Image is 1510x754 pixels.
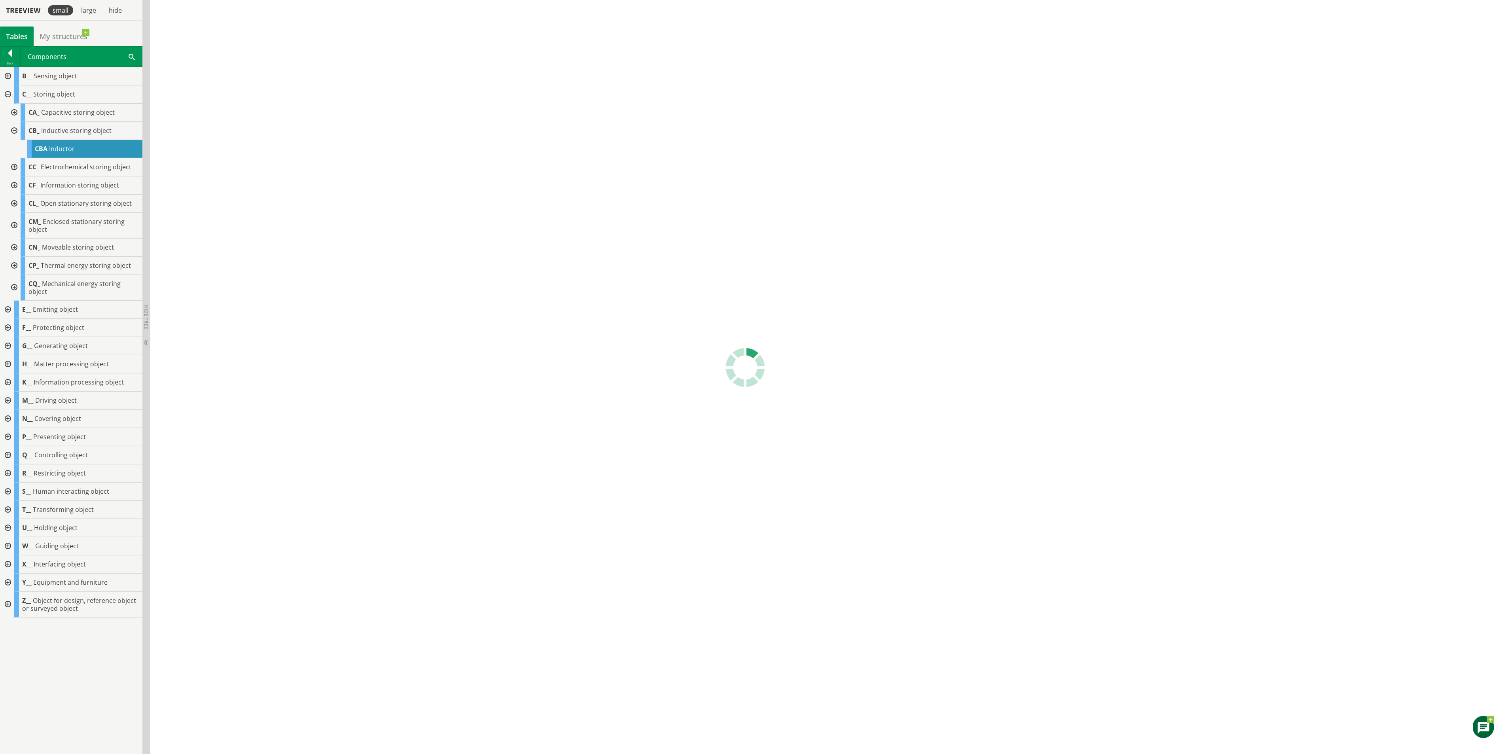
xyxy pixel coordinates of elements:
[33,432,86,441] span: Presenting object
[22,305,31,314] span: E__
[6,104,142,122] div: Go to the CoClass Studio information page
[35,542,79,550] span: Guiding object
[129,52,135,61] span: Search within table
[28,217,125,234] span: Enclosed stationary storing object
[22,90,32,99] span: C__
[40,199,132,208] span: Open stationary storing object
[33,305,78,314] span: Emitting object
[22,432,32,441] span: P__
[22,323,31,332] span: F__
[28,163,39,171] span: CC_
[34,72,77,80] span: Sensing object
[6,239,142,257] div: Go to the CoClass Studio information page
[6,176,142,195] div: Go to the CoClass Studio information page
[22,469,32,477] span: R__
[22,396,34,405] span: M__
[22,451,33,459] span: Q__
[28,108,40,117] span: CA_
[22,487,31,496] span: S__
[2,6,45,15] div: Treeview
[28,261,39,270] span: CP_
[34,523,78,532] span: Holding object
[28,279,40,288] span: CQ_
[6,257,142,275] div: Go to the CoClass Studio information page
[42,243,114,252] span: Moveable storing object
[6,275,142,301] div: Go to the CoClass Studio information page
[22,505,31,514] span: T__
[6,122,142,158] div: Go to the CoClass Studio information page
[34,451,88,459] span: Controlling object
[28,126,40,135] span: CB_
[40,181,119,189] span: Information storing object
[28,181,39,189] span: CF_
[22,560,32,568] span: X__
[34,27,93,46] a: My structures
[48,5,73,15] div: small
[49,144,75,153] span: Inductor
[33,90,75,99] span: Storing object
[33,487,109,496] span: Human interacting object
[35,144,47,153] span: CBA
[22,378,32,386] span: K__
[41,108,115,117] span: Capacitive storing object
[33,578,108,587] span: Equipment and furniture
[22,72,32,80] span: B__
[41,261,131,270] span: Thermal energy storing object
[143,305,150,329] span: Hide tree
[0,60,20,66] div: Back
[22,523,32,532] span: U__
[34,469,86,477] span: Restricting object
[726,348,765,387] img: Laddar
[28,217,41,226] span: CM_
[34,378,124,386] span: Information processing object
[28,199,39,208] span: CL_
[22,341,32,350] span: G__
[22,596,31,605] span: Z__
[34,341,88,350] span: Generating object
[34,414,81,423] span: Covering object
[21,47,142,66] div: Components
[6,158,142,176] div: Go to the CoClass Studio information page
[33,505,94,514] span: Transforming object
[22,596,136,613] span: Object for design, reference object or surveyed object
[35,396,77,405] span: Driving object
[28,243,40,252] span: CN_
[22,360,32,368] span: H__
[28,279,121,296] span: Mechanical energy storing object
[34,360,109,368] span: Matter processing object
[41,126,112,135] span: Inductive storing object
[13,140,142,158] div: Go to the CoClass Studio information page
[6,195,142,213] div: Go to the CoClass Studio information page
[33,323,84,332] span: Protecting object
[34,560,86,568] span: Interfacing object
[41,163,131,171] span: Electrochemical storing object
[22,414,33,423] span: N__
[76,5,101,15] div: large
[104,5,127,15] div: hide
[22,578,32,587] span: Y__
[22,542,34,550] span: W__
[6,213,142,239] div: Go to the CoClass Studio information page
